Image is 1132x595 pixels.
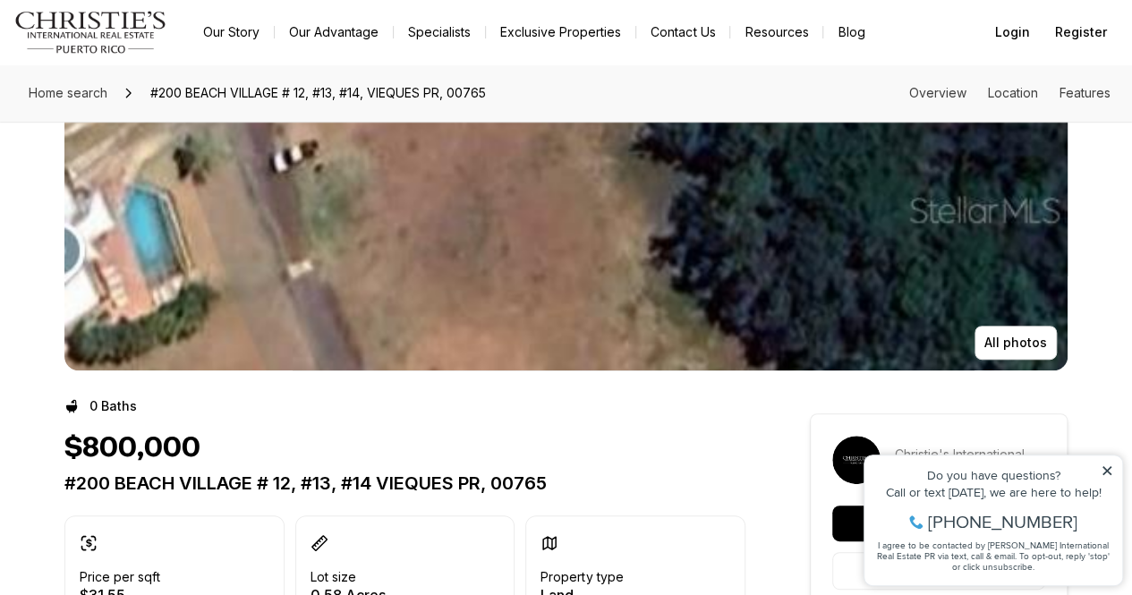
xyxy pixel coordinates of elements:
[540,570,623,584] p: Property type
[64,431,200,465] h1: $800,000
[636,20,729,45] button: Contact Us
[64,48,1068,370] div: Listing Photos
[143,79,493,107] span: #200 BEACH VILLAGE # 12, #13, #14, VIEQUES PR, 00765
[1060,85,1111,100] a: Skip to: Features
[909,86,1111,100] nav: Page section menu
[89,399,137,413] p: 0 Baths
[64,472,745,494] p: #200 BEACH VILLAGE # 12, #13, #14 VIEQUES PR, 00765
[14,11,167,54] img: logo
[19,40,259,53] div: Do you have questions?
[29,85,107,100] span: Home search
[64,48,1068,370] button: View image gallery
[73,84,223,102] span: [PHONE_NUMBER]
[909,85,966,100] a: Skip to: Overview
[21,79,115,107] a: Home search
[189,20,274,45] a: Our Story
[486,20,635,45] a: Exclusive Properties
[19,57,259,70] div: Call or text [DATE], we are here to help!
[1044,14,1118,50] button: Register
[22,110,255,144] span: I agree to be contacted by [PERSON_NAME] International Real Estate PR via text, call & email. To ...
[730,20,822,45] a: Resources
[832,506,1045,541] button: Request a tour
[64,48,1068,370] li: 1 of 1
[1055,25,1107,39] span: Register
[995,25,1030,39] span: Login
[80,570,160,584] p: Price per sqft
[275,20,393,45] a: Our Advantage
[984,336,1047,350] p: All photos
[975,326,1057,360] button: All photos
[988,85,1038,100] a: Skip to: Location
[311,570,356,584] p: Lot size
[832,552,1045,590] button: Contact agent
[984,14,1041,50] button: Login
[823,20,879,45] a: Blog
[394,20,485,45] a: Specialists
